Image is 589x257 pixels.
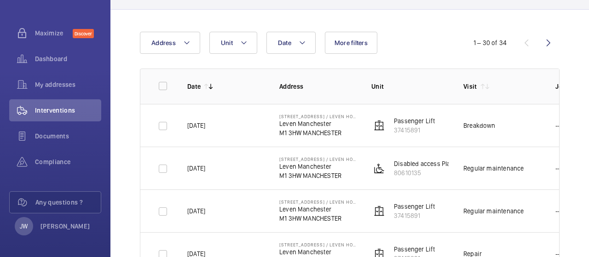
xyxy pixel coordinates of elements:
[279,114,357,119] p: [STREET_ADDRESS] / leven hotel
[221,39,233,46] span: Unit
[555,82,587,91] p: Job Id
[279,214,357,223] p: M1 3HW MANCHESTER
[555,164,563,173] p: ---
[40,222,90,231] p: [PERSON_NAME]
[279,82,357,91] p: Address
[394,168,502,177] p: 80610135
[463,82,477,91] p: Visit
[20,222,28,231] p: JW
[35,131,101,141] span: Documents
[187,206,205,216] p: [DATE]
[394,159,502,168] p: Disabled access Platform Lift, 2 stops
[35,54,101,63] span: Dashboard
[35,157,101,166] span: Compliance
[394,116,435,126] p: Passenger Lift
[394,126,435,135] p: 37415891
[187,82,201,91] p: Date
[279,119,357,128] p: Leven Manchester
[394,211,435,220] p: 37415891
[325,32,377,54] button: More filters
[209,32,257,54] button: Unit
[140,32,200,54] button: Address
[279,199,357,205] p: [STREET_ADDRESS] / leven hotel
[151,39,176,46] span: Address
[35,80,101,89] span: My addresses
[463,206,524,216] div: Regular maintenance
[463,164,524,173] div: Regular maintenance
[463,121,496,130] div: Breakdown
[266,32,316,54] button: Date
[279,242,357,247] p: [STREET_ADDRESS] / leven hotel
[374,163,385,174] img: platform_lift.svg
[35,29,73,38] span: Maximize
[35,198,101,207] span: Any questions ?
[279,205,357,214] p: Leven Manchester
[187,164,205,173] p: [DATE]
[73,29,94,38] span: Discover
[374,120,385,131] img: elevator.svg
[371,82,449,91] p: Unit
[374,206,385,217] img: elevator.svg
[35,106,101,115] span: Interventions
[335,39,368,46] span: More filters
[474,38,507,47] div: 1 – 30 of 34
[279,247,357,257] p: Leven Manchester
[394,245,435,254] p: Passenger Lift
[555,121,563,130] p: ---
[394,202,435,211] p: Passenger Lift
[555,206,563,216] p: ---
[279,128,357,137] p: M1 3HW MANCHESTER
[279,171,357,180] p: M1 3HW MANCHESTER
[278,39,291,46] span: Date
[279,156,357,162] p: [STREET_ADDRESS] / leven hotel
[279,162,357,171] p: Leven Manchester
[187,121,205,130] p: [DATE]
